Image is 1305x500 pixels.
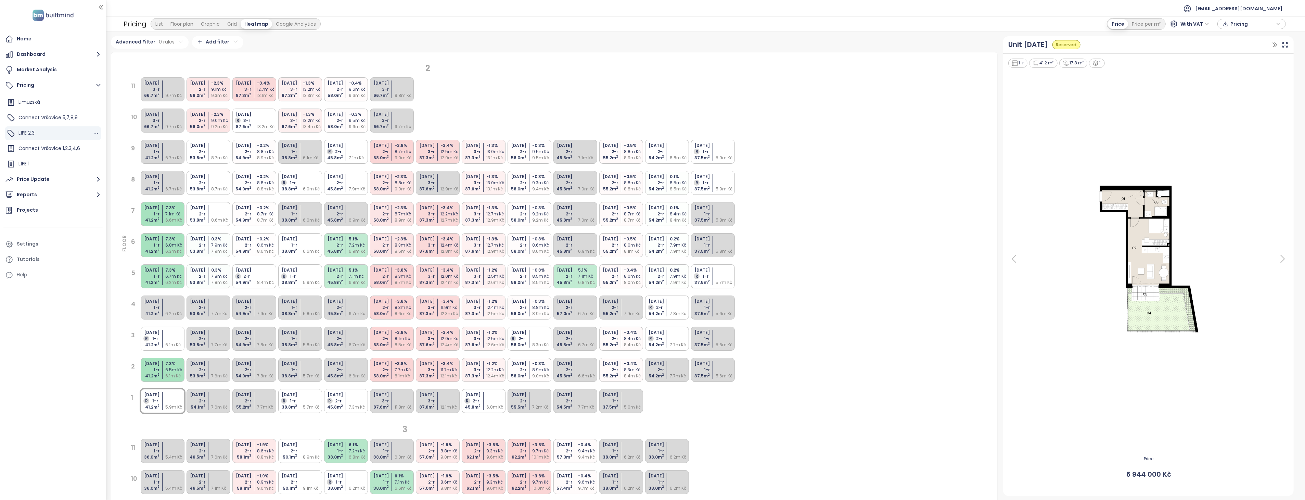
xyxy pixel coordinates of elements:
[231,111,251,117] div: [DATE]
[323,92,343,99] div: 58.0 m
[17,65,57,74] div: Market Analysis
[460,149,481,155] div: 3-r
[670,174,690,180] div: 0.1 %
[486,142,507,149] div: -1.3 %
[197,19,223,29] div: Graphic
[395,92,415,99] div: 9.8m Kč
[131,175,136,191] div: 8
[277,186,297,192] div: 38.8 m
[17,255,40,264] div: Tutorials
[486,186,507,192] div: 13.1m Kč
[1195,0,1282,17] span: [EMAIL_ADDRESS][DOMAIN_NAME]
[716,186,736,192] div: 5.9m Kč
[211,92,231,99] div: 9.3m Kč
[139,80,159,86] div: [DATE]
[277,142,297,149] div: [DATE]
[323,149,343,155] div: 2-r
[323,80,343,86] div: [DATE]
[152,19,167,29] div: List
[303,86,323,92] div: 13.2m Kč
[598,149,618,155] div: 2-r
[5,142,101,155] div: Connect Vršovice 1,2,3,4,6
[185,180,205,186] div: 2-r
[257,142,277,149] div: -0.2 %
[570,186,572,190] sup: 2
[277,111,297,117] div: [DATE]
[552,149,572,155] div: 2-r
[257,86,277,92] div: 12.7m Kč
[644,174,664,180] div: [DATE]
[460,142,481,149] div: [DATE]
[3,78,103,92] button: Pricing
[670,186,690,192] div: 8.5m Kč
[323,117,343,124] div: 2-r
[369,86,389,92] div: 3-r
[644,186,664,192] div: 54.2 m
[1052,40,1080,49] div: Reserved
[211,117,231,124] div: 9.0m Kč
[323,155,343,161] div: 45.8 m
[1128,19,1165,29] div: Price per m²
[694,149,700,154] div: R
[257,180,277,186] div: 8.8m Kč
[295,123,297,127] sup: 2
[185,174,205,180] div: [DATE]
[231,180,251,186] div: 2-r
[598,155,618,161] div: 55.2 m
[440,155,461,161] div: 12.9m Kč
[3,188,103,202] button: Reports
[460,180,481,186] div: 3-r
[257,92,277,99] div: 13.1m Kč
[203,123,205,127] sup: 2
[349,86,369,92] div: 9.6m Kč
[257,174,277,180] div: -0.2 %
[414,149,435,155] div: 3-r
[257,186,277,192] div: 8.8m Kč
[486,180,507,186] div: 13.0m Kč
[159,38,175,46] span: 0 rules
[414,186,435,192] div: 87.6 m
[506,149,526,155] div: 2-r
[165,186,185,192] div: 6.7m Kč
[30,8,76,22] img: logo
[249,186,251,190] sup: 2
[18,145,80,152] span: Connect Vršovice 1,2,3,4,6
[167,19,197,29] div: Floor plan
[211,86,231,92] div: 9.1m Kč
[139,155,159,161] div: 41.2 m
[231,149,251,155] div: 2-r
[277,124,297,130] div: 87.6 m
[532,155,552,161] div: 9.5m Kč
[1008,59,1028,68] div: 1-r
[231,86,251,92] div: 3-r
[211,155,231,161] div: 8.7m Kč
[185,124,205,130] div: 58.0 m
[185,142,205,149] div: [DATE]
[598,142,618,149] div: [DATE]
[690,155,710,161] div: 37.5 m
[139,117,159,124] div: 3-r
[139,205,159,211] div: [DATE]
[323,180,343,186] div: 2-r
[235,117,241,123] div: R
[277,92,297,99] div: 87.3 m
[5,126,101,140] div: L1FE 2,3
[303,80,323,86] div: -1.3 %
[552,155,572,161] div: 45.8 m
[303,92,323,99] div: 13.3m Kč
[644,142,664,149] div: [DATE]
[277,180,297,186] div: 1-r
[323,142,343,149] div: [DATE]
[1221,19,1282,29] div: button
[552,180,572,186] div: 2-r
[369,180,389,186] div: 2-r
[506,186,526,192] div: 58.0 m
[231,142,251,149] div: [DATE]
[369,142,389,149] div: [DATE]
[369,80,389,86] div: [DATE]
[139,149,159,155] div: 1-r
[131,112,136,129] div: 10
[249,92,251,96] sup: 2
[165,124,185,130] div: 9.7m Kč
